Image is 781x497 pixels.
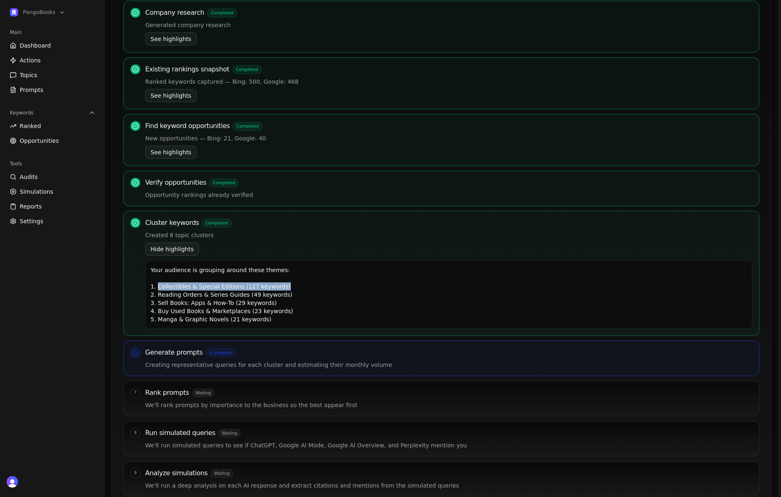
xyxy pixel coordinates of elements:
span: Completed [130,8,140,18]
p: Generate prompts [145,348,203,357]
p: Creating representative queries for each cluster and estimating their monthly volume [145,361,752,369]
span: Waiting [219,429,241,437]
p: Generated company research [145,21,752,29]
span: Completed [210,179,239,187]
p: Ranked keywords captured — Bing: 500, Google: 468 [145,78,752,86]
span: Waiting [192,389,215,397]
p: Verify opportunities [145,178,206,188]
button: Hide highlights [145,243,199,256]
span: Completed [233,66,262,73]
p: We'll run a deep analysis on each AI response and extract citations and mentions from the simulat... [145,481,752,490]
span: 9 [134,471,137,475]
p: Opportunity rankings already verified [145,191,752,199]
button: Keywords [7,106,98,119]
button: Open user button [7,476,18,488]
span: Completed [130,121,140,131]
a: Actions [7,54,98,67]
span: Audits [20,173,38,181]
p: Existing rankings snapshot [145,64,229,74]
p: Analyze simulations [145,468,208,478]
span: Completed [130,178,140,188]
span: Actions [20,56,41,64]
a: Reports [7,200,98,213]
span: Dashboard [20,41,51,50]
span: Opportunities [20,137,59,145]
button: See highlights [145,89,196,102]
span: Completed [208,9,237,17]
button: Open organization switcher [7,7,69,18]
a: Opportunities [7,134,98,147]
a: Prompts [7,83,98,96]
span: PangoBooks [23,9,55,16]
span: Simulations [20,188,53,196]
span: Completed [202,219,231,227]
p: Find keyword opportunities [145,121,230,131]
p: We'll rank prompts by importance to the business so the best appear first [145,401,752,409]
span: 8 [134,431,137,435]
button: See highlights [145,32,196,46]
p: Created 8 topic clusters [145,231,752,239]
button: See highlights [145,146,196,159]
p: Company research [145,8,204,18]
span: 7 [134,391,137,395]
div: Main [7,26,98,39]
div: Your audience is grouping around these themes: 1. Collectibles & Special Editions (127 keywords) ... [145,261,752,329]
p: New opportunities — Bing: 21, Google: 40 [145,134,752,142]
span: Topics [20,71,37,79]
a: Topics [7,69,98,82]
p: Cluster keywords [145,218,199,228]
span: Reports [20,202,42,211]
span: Completed [130,64,140,74]
p: Rank prompts [145,388,189,398]
div: Tools [7,157,98,170]
span: In progress [206,349,235,357]
span: Ranked [20,122,41,130]
img: PangoBooks [10,8,18,16]
a: Simulations [7,185,98,198]
a: Audits [7,170,98,183]
a: Dashboard [7,39,98,52]
p: We'll run simulated queries to see if ChatGPT, Google AI Mode, Google AI Overview, and Perplexity... [145,441,752,449]
span: Settings [20,217,43,225]
a: Ranked [7,119,98,133]
span: Waiting [211,470,233,477]
img: 's logo [7,476,18,488]
span: Prompts [20,86,43,94]
a: Settings [7,215,98,228]
span: Completed [130,218,140,228]
span: Current [130,348,140,357]
span: Completed [233,122,262,130]
p: Run simulated queries [145,428,215,438]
